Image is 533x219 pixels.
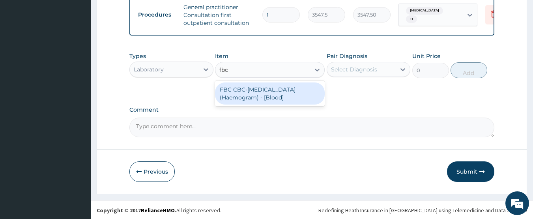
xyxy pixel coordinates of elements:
strong: Copyright © 2017 . [97,207,176,214]
button: Add [451,62,487,78]
span: We're online! [46,62,109,141]
span: [MEDICAL_DATA] [406,7,443,15]
div: Minimize live chat window [129,4,148,23]
textarea: Type your message and hit 'Enter' [4,140,150,168]
label: Types [129,53,146,60]
label: Pair Diagnosis [327,52,367,60]
div: Chat with us now [41,44,133,54]
label: Comment [129,107,495,113]
button: Submit [447,161,494,182]
label: Item [215,52,228,60]
div: Redefining Heath Insurance in [GEOGRAPHIC_DATA] using Telemedicine and Data Science! [318,206,527,214]
a: RelianceHMO [141,207,175,214]
label: Unit Price [412,52,441,60]
img: d_794563401_company_1708531726252_794563401 [15,39,32,59]
td: Procedures [134,7,180,22]
button: Previous [129,161,175,182]
span: + 1 [406,15,417,23]
div: Laboratory [134,66,164,73]
div: FBC CBC-[MEDICAL_DATA] (Haemogram) - [Blood] [215,82,325,105]
div: Select Diagnosis [331,66,377,73]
